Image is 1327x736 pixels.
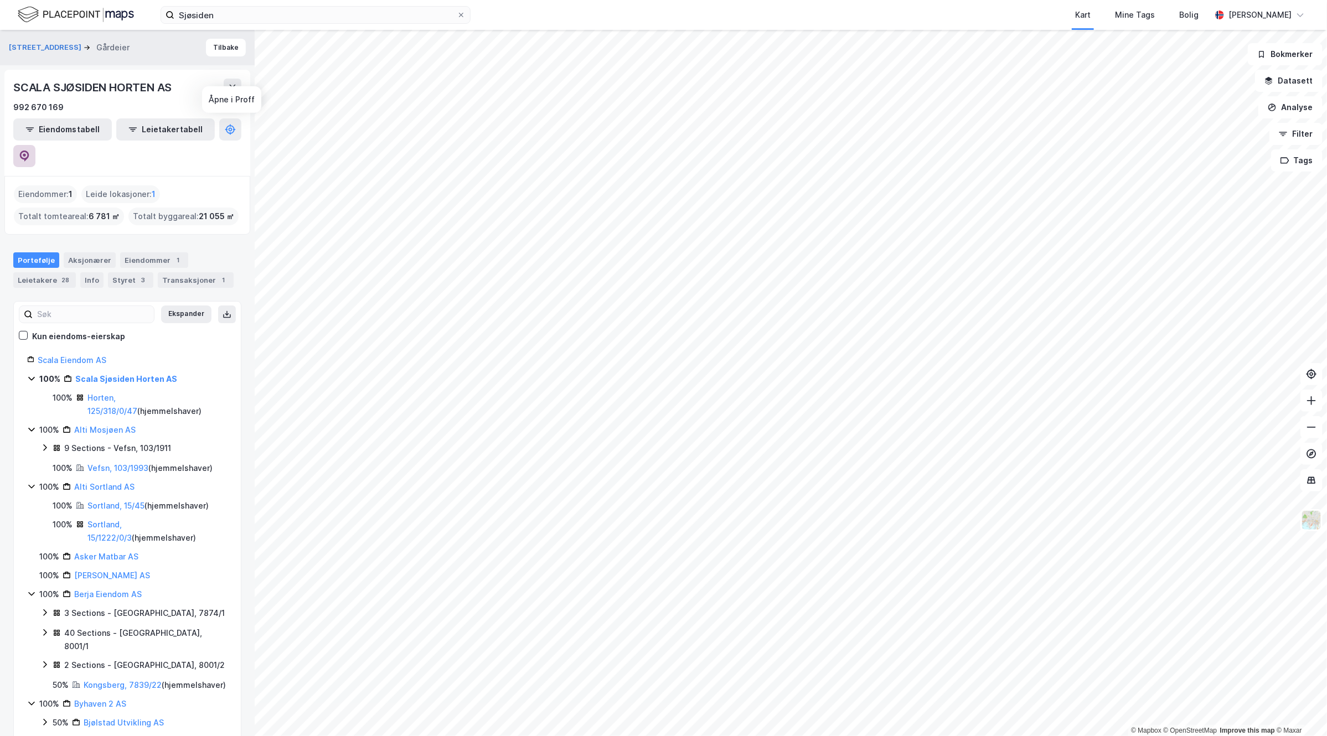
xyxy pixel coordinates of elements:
button: [STREET_ADDRESS] [9,42,84,53]
div: 100% [53,462,73,475]
button: Eiendomstabell [13,118,112,141]
iframe: Chat Widget [1272,683,1327,736]
input: Søk [33,306,154,323]
a: Asker Matbar AS [74,552,138,561]
div: 100% [39,588,59,601]
div: Leide lokasjoner : [81,185,160,203]
div: 100% [39,569,59,582]
a: Improve this map [1220,727,1275,734]
div: 100% [39,550,59,563]
div: Eiendommer : [14,185,77,203]
button: Analyse [1258,96,1323,118]
div: 100% [39,697,59,711]
div: Styret [108,272,153,288]
div: 100% [39,372,60,386]
div: 3 Sections - [GEOGRAPHIC_DATA], 7874/1 [64,607,225,620]
div: 9 Sections - Vefsn, 103/1911 [64,442,171,455]
span: 1 [69,188,73,201]
a: OpenStreetMap [1164,727,1217,734]
a: Sortland, 15/1222/0/3 [87,520,132,542]
a: Alti Sortland AS [74,482,135,491]
div: ( hjemmelshaver ) [87,462,213,475]
div: Mine Tags [1115,8,1155,22]
div: 28 [59,274,71,286]
a: Scala Sjøsiden Horten AS [75,374,177,383]
div: Portefølje [13,252,59,268]
a: Bjølstad Utvikling AS [84,718,164,727]
div: ( hjemmelshaver ) [87,499,209,512]
a: Alti Mosjøen AS [74,425,136,434]
a: Byhaven 2 AS [74,699,126,708]
a: Horten, 125/318/0/47 [87,393,137,416]
div: Kart [1075,8,1091,22]
div: Bolig [1179,8,1199,22]
a: Mapbox [1131,727,1161,734]
div: Gårdeier [96,41,130,54]
span: 6 781 ㎡ [89,210,120,223]
button: Datasett [1255,70,1323,92]
button: Tags [1271,149,1323,172]
div: 1 [173,255,184,266]
div: 100% [53,518,73,531]
div: 50% [53,716,69,729]
div: 100% [39,480,59,494]
div: 100% [53,391,73,405]
div: 40 Sections - [GEOGRAPHIC_DATA], 8001/1 [64,626,228,653]
input: Søk på adresse, matrikkel, gårdeiere, leietakere eller personer [174,7,457,23]
a: Sortland, 15/45 [87,501,144,510]
img: logo.f888ab2527a4732fd821a326f86c7f29.svg [18,5,134,24]
a: Kongsberg, 7839/22 [84,680,162,690]
span: 1 [152,188,156,201]
div: 992 670 169 [13,101,64,114]
div: Totalt tomteareal : [14,208,124,225]
img: Z [1301,510,1322,531]
span: 21 055 ㎡ [199,210,234,223]
a: [PERSON_NAME] AS [74,571,150,580]
div: 2 Sections - [GEOGRAPHIC_DATA], 8001/2 [64,659,225,672]
div: Leietakere [13,272,76,288]
div: ( hjemmelshaver ) [87,518,228,545]
button: Ekspander [161,305,211,323]
div: Eiendommer [120,252,188,268]
div: 50% [53,678,69,692]
button: Bokmerker [1248,43,1323,65]
div: 100% [39,423,59,437]
div: Info [80,272,104,288]
a: Vefsn, 103/1993 [87,463,148,473]
div: ( hjemmelshaver ) [84,678,226,692]
div: 3 [138,274,149,286]
button: Filter [1269,123,1323,145]
a: Berja Eiendom AS [74,589,142,599]
div: Totalt byggareal : [128,208,239,225]
div: ( hjemmelshaver ) [87,391,228,418]
div: 100% [53,499,73,512]
div: [PERSON_NAME] [1228,8,1292,22]
a: Scala Eiendom AS [38,355,106,365]
div: Aksjonærer [64,252,116,268]
button: Tilbake [206,39,246,56]
div: Kun eiendoms-eierskap [32,330,125,343]
div: Transaksjoner [158,272,234,288]
div: SCALA SJØSIDEN HORTEN AS [13,79,174,96]
button: Leietakertabell [116,118,215,141]
div: 1 [218,274,229,286]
